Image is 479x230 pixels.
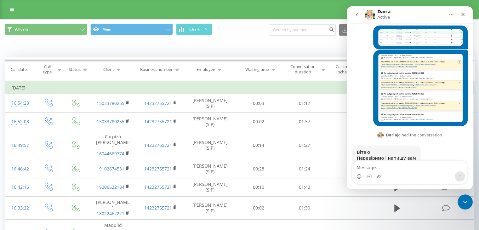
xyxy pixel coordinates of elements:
div: Business number [140,67,173,72]
button: Main [90,24,173,35]
td: Carpizo [PERSON_NAME] [89,131,137,160]
div: Call forwarding scheme title [333,64,366,75]
span: Chart [189,27,200,32]
td: 01:57 [282,112,327,131]
div: 16:46:42 [11,163,28,175]
div: Call date [11,67,27,72]
td: 00:10 [236,178,282,196]
div: Status [69,67,81,72]
div: Employee [197,67,215,72]
td: 01:42 [282,178,327,196]
td: [PERSON_NAME] (SIP) [185,112,236,131]
input: Search by number [269,24,336,36]
td: 00:02 [236,112,282,131]
td: 00:02 [236,196,282,220]
a: 19206622184 [97,184,124,190]
td: [DATE] [5,82,474,94]
td: [PERSON_NAME] (SIP) [185,131,236,160]
td: [PERSON_NAME] (SIP) [185,178,236,196]
button: Chart [176,24,212,35]
iframe: Intercom live chat [458,194,473,210]
span: All calls [15,27,28,32]
div: Conversation duration [287,64,319,75]
td: 01:17 [282,94,327,112]
td: 00:28 [236,160,282,178]
td: 01:27 [282,131,327,160]
button: All calls [5,24,87,35]
div: Call type [40,64,54,75]
a: 15033780255 [97,100,124,106]
a: 16044669774 [97,151,124,157]
a: 14232755721 [144,166,172,172]
div: 16:49:57 [11,139,28,152]
td: 00:14 [236,131,282,160]
a: 15033780255 [97,118,124,124]
td: 01:30 [282,196,327,220]
td: [PERSON_NAME] [89,196,137,220]
td: 01:24 [282,160,327,178]
div: 16:54:28 [11,97,28,109]
a: 19102674531 [97,166,124,172]
a: 18022462221 [97,210,124,216]
div: 16:42:16 [11,181,28,193]
div: 16:33:22 [11,202,28,214]
td: [PERSON_NAME] (SIP) [185,196,236,220]
a: 14232755721 [144,205,172,211]
a: 14232755721 [144,118,172,124]
div: 16:52:08 [11,116,28,128]
a: 14232755721 [144,100,172,106]
a: 14232755721 [144,184,172,190]
td: 00:03 [236,94,282,112]
iframe: Intercom live chat [347,6,473,189]
div: Waiting time [245,67,269,72]
div: Client [103,67,114,72]
a: 14232755721 [144,142,172,148]
td: [PERSON_NAME] (SIP) [185,94,236,112]
button: Export [339,24,373,36]
td: [PERSON_NAME] (SIP) [185,160,236,178]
